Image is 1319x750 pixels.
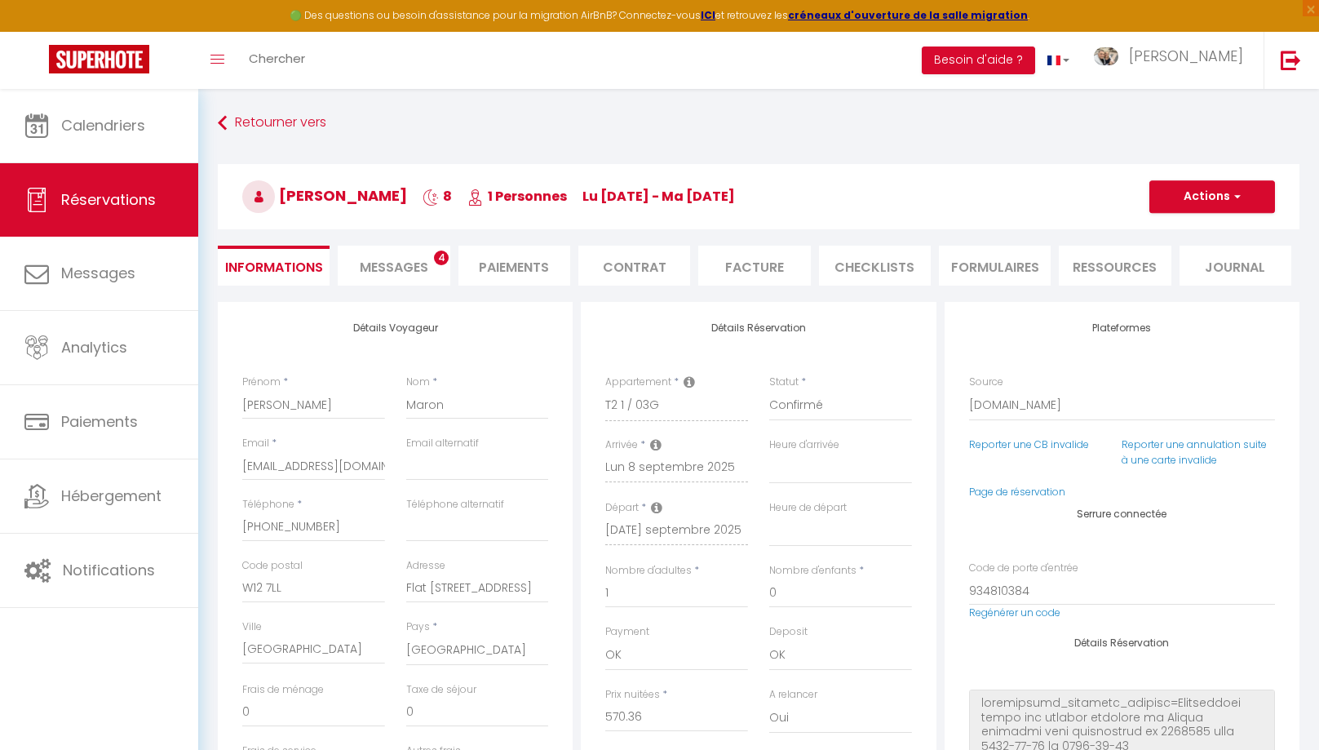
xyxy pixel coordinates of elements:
span: 4 [434,251,449,265]
img: ... [1094,47,1118,66]
label: Code postal [242,558,303,574]
h4: Détails Voyageur [242,322,548,334]
a: Reporter une CB invalide [969,437,1089,451]
label: Adresse [406,558,445,574]
a: ICI [701,8,715,22]
label: Téléphone [242,497,294,513]
h4: Détails Réservation [605,322,911,334]
label: Heure d'arrivée [769,437,839,453]
span: Hébergement [61,486,162,506]
li: Informations [218,246,330,286]
span: [PERSON_NAME] [242,185,407,206]
label: Deposit [769,624,808,640]
li: CHECKLISTS [819,246,931,286]
label: Prix nuitées [605,687,660,703]
span: 1 Personnes [467,187,567,206]
label: Source [969,375,1003,390]
label: Ville [242,619,262,635]
a: Reporter une annulation suite à une carte invalide [1122,437,1267,467]
span: lu [DATE] - ma [DATE] [582,187,735,206]
label: Payment [605,624,649,640]
li: Ressources [1059,246,1171,286]
img: Super Booking [49,45,149,73]
span: Messages [61,263,135,283]
span: Notifications [63,560,155,580]
span: Réservations [61,189,156,210]
li: Paiements [458,246,570,286]
label: Code de porte d'entrée [969,561,1078,576]
span: Paiements [61,411,138,432]
a: Chercher [237,32,317,89]
button: Besoin d'aide ? [922,47,1035,74]
li: Facture [698,246,810,286]
a: Regénérer un code [969,606,1060,619]
label: Email alternatif [406,436,479,451]
a: créneaux d'ouverture de la salle migration [788,8,1028,22]
a: Retourner vers [218,109,1299,138]
li: Journal [1180,246,1291,286]
label: Prénom [242,375,281,390]
span: Calendriers [61,115,145,135]
span: 8 [423,187,452,206]
label: Nombre d'adultes [605,563,692,579]
span: Chercher [249,50,305,67]
button: Actions [1149,180,1275,213]
span: [PERSON_NAME] [1129,46,1243,66]
button: Ouvrir le widget de chat LiveChat [13,7,62,55]
label: A relancer [769,687,817,703]
h4: Détails Réservation [969,637,1275,649]
label: Email [242,436,269,451]
label: Téléphone alternatif [406,497,504,513]
li: Contrat [578,246,690,286]
h4: Serrure connectée [969,508,1275,520]
span: Messages [360,258,428,277]
label: Nombre d'enfants [769,563,856,579]
h4: Plateformes [969,322,1275,334]
label: Pays [406,619,430,635]
label: Heure de départ [769,500,847,516]
label: Frais de ménage [242,682,324,698]
img: logout [1281,50,1301,70]
a: ... [PERSON_NAME] [1082,32,1264,89]
label: Arrivée [605,437,638,453]
label: Appartement [605,375,671,390]
a: Page de réservation [969,485,1065,499]
label: Départ [605,500,639,516]
li: FORMULAIRES [939,246,1051,286]
span: Analytics [61,337,127,357]
label: Statut [769,375,799,390]
label: Taxe de séjour [406,682,476,698]
label: Nom [406,375,430,390]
